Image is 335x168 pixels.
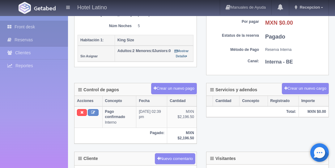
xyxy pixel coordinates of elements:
b: Pagado [265,34,285,40]
h4: Servicios y adendos [210,88,257,92]
span: 0 [154,49,171,53]
th: Total: [206,106,299,117]
th: Pagado: [74,128,167,143]
b: Pago confirmado [105,109,125,119]
b: Interna - BE [265,59,293,64]
dt: Estatus de la reserva [210,33,259,38]
td: MXN $2,196.50 [167,106,197,128]
th: Cantidad [213,96,240,106]
th: MXN $2,196.50 [167,128,197,143]
img: Getabed [19,2,31,14]
img: Getabed [34,6,56,10]
th: MXN $0.00 [299,106,329,117]
dt: Núm Noches [82,23,132,29]
strong: Juniors: [154,49,169,53]
th: Registrado [268,96,299,106]
strong: Menores: [136,49,152,53]
small: Sin Asignar [80,55,98,58]
th: King Size [115,35,193,46]
th: Importe [299,96,329,106]
a: Mostrar Detalle [174,49,189,58]
span: 0 [136,49,154,53]
h4: Visitantes [210,156,236,161]
span: Recepcion [298,5,320,10]
h4: Hotel Latino [77,3,107,11]
dt: Canal: [210,59,259,64]
dd: Reserva Interna [265,47,325,52]
strong: Adultos: [117,49,133,53]
span: 2 [117,49,134,53]
dd: 5 [138,23,189,29]
button: Nuevo comentario [155,153,196,165]
th: Concepto [102,96,136,106]
th: Concepto [240,96,268,106]
dt: Método de Pago [210,47,259,52]
b: Habitación 1: [80,38,104,42]
dt: Por pagar [210,19,259,24]
th: Acciones [74,96,102,106]
h4: Cliente [78,156,98,161]
th: Cantidad [167,96,197,106]
b: MXN $0.00 [265,20,293,26]
button: Crear un nuevo pago [151,83,197,94]
h4: Control de pagos [78,88,119,92]
th: Fecha [136,96,167,106]
td: Interno [102,106,136,128]
button: Crear un nuevo cargo [282,83,329,94]
td: [DATE] 02:39 pm [136,106,167,128]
